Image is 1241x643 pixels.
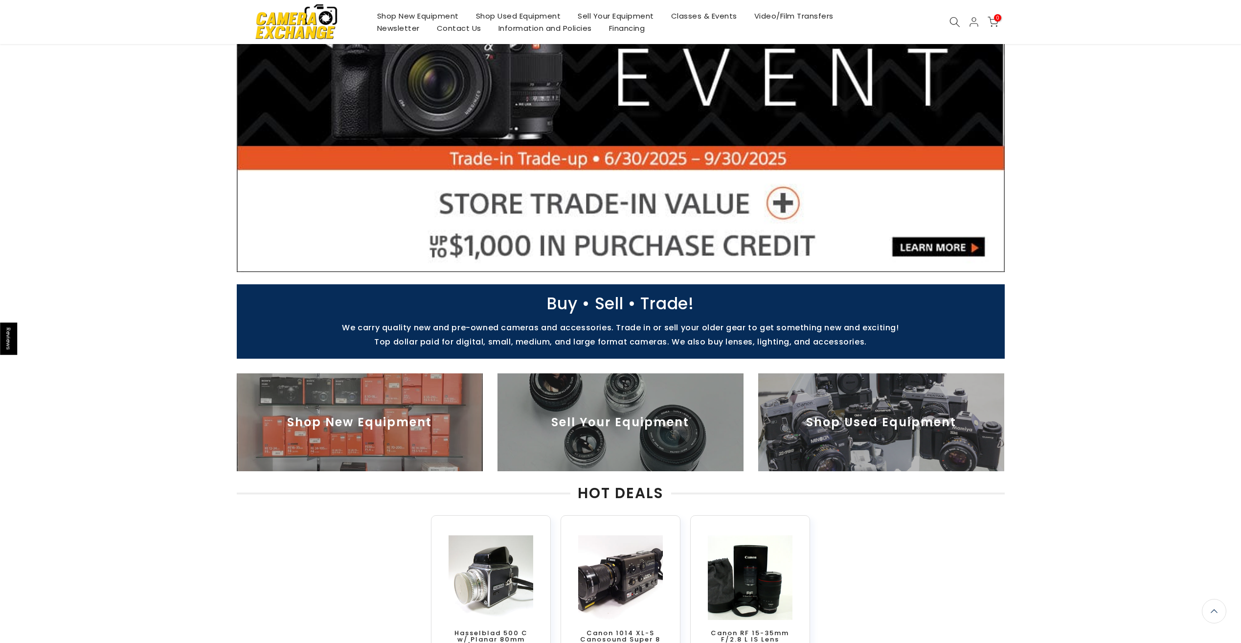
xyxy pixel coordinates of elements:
[745,10,842,22] a: Video/Film Transfers
[644,256,649,261] li: Page dot 6
[1202,599,1226,623] a: Back to the top
[569,10,663,22] a: Sell Your Equipment
[633,256,639,261] li: Page dot 5
[603,256,608,261] li: Page dot 2
[570,486,671,501] span: HOT DEALS
[600,22,654,34] a: Financing
[232,337,1010,346] p: Top dollar paid for digital, small, medium, and large format cameras. We also buy lenses, lightin...
[592,256,598,261] li: Page dot 1
[368,10,467,22] a: Shop New Equipment
[490,22,600,34] a: Information and Policies
[232,323,1010,332] p: We carry quality new and pre-owned cameras and accessories. Trade in or sell your older gear to g...
[623,256,629,261] li: Page dot 4
[613,256,618,261] li: Page dot 3
[988,17,998,27] a: 0
[662,10,745,22] a: Classes & Events
[994,14,1001,22] span: 0
[467,10,569,22] a: Shop Used Equipment
[428,22,490,34] a: Contact Us
[232,299,1010,308] p: Buy • Sell • Trade!
[368,22,428,34] a: Newsletter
